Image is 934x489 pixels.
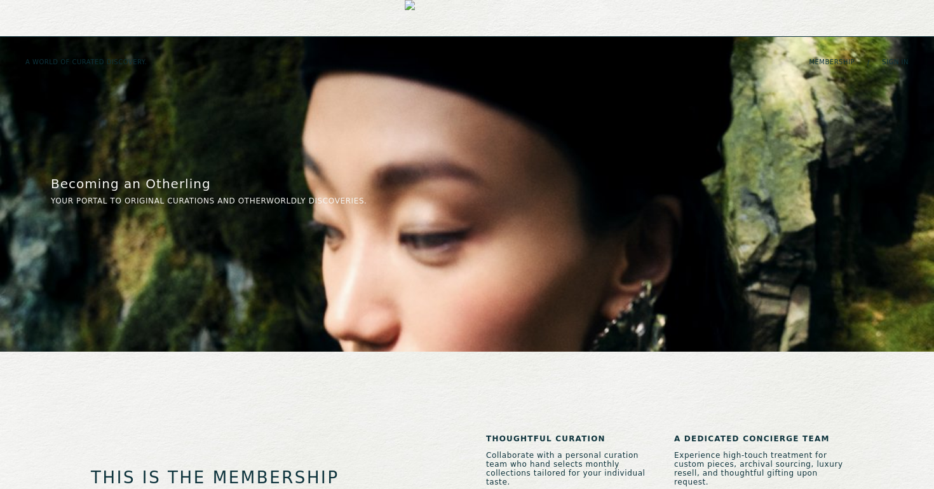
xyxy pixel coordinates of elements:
[809,59,855,66] a: Membership
[486,434,655,443] h3: Thoughtful Curation
[486,451,655,486] p: Collaborate with a personal curation team who hand selects monthly collections tailored for your ...
[91,469,407,486] h1: This is the Membership
[51,177,550,190] h1: Becoming an Otherling
[674,451,843,486] p: Experience high-touch treatment for custom pieces, archival sourcing, luxury resell, and thoughtf...
[867,58,869,67] span: /
[51,196,883,205] p: your portal to original curations and otherworldly discoveries.
[674,434,843,443] h3: A Dedicated Concierge Team
[25,59,196,66] h5: A WORLD OF CURATED DISCOVERY.
[882,59,909,66] a: Sign in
